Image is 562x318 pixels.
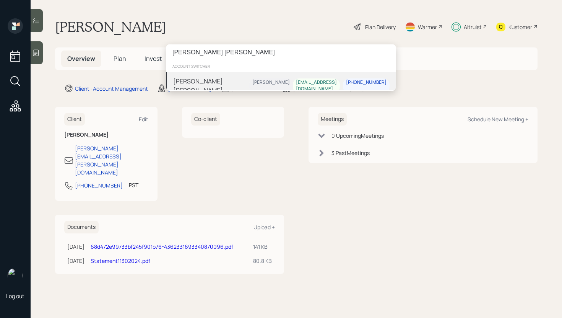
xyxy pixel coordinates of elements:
div: [EMAIL_ADDRESS][DOMAIN_NAME] [296,80,337,93]
input: Type a command or search… [166,44,396,60]
div: [PERSON_NAME] [252,80,290,86]
div: [PHONE_NUMBER] [346,80,387,86]
div: account switcher [166,60,396,72]
div: [PERSON_NAME] [PERSON_NAME] [173,77,249,95]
